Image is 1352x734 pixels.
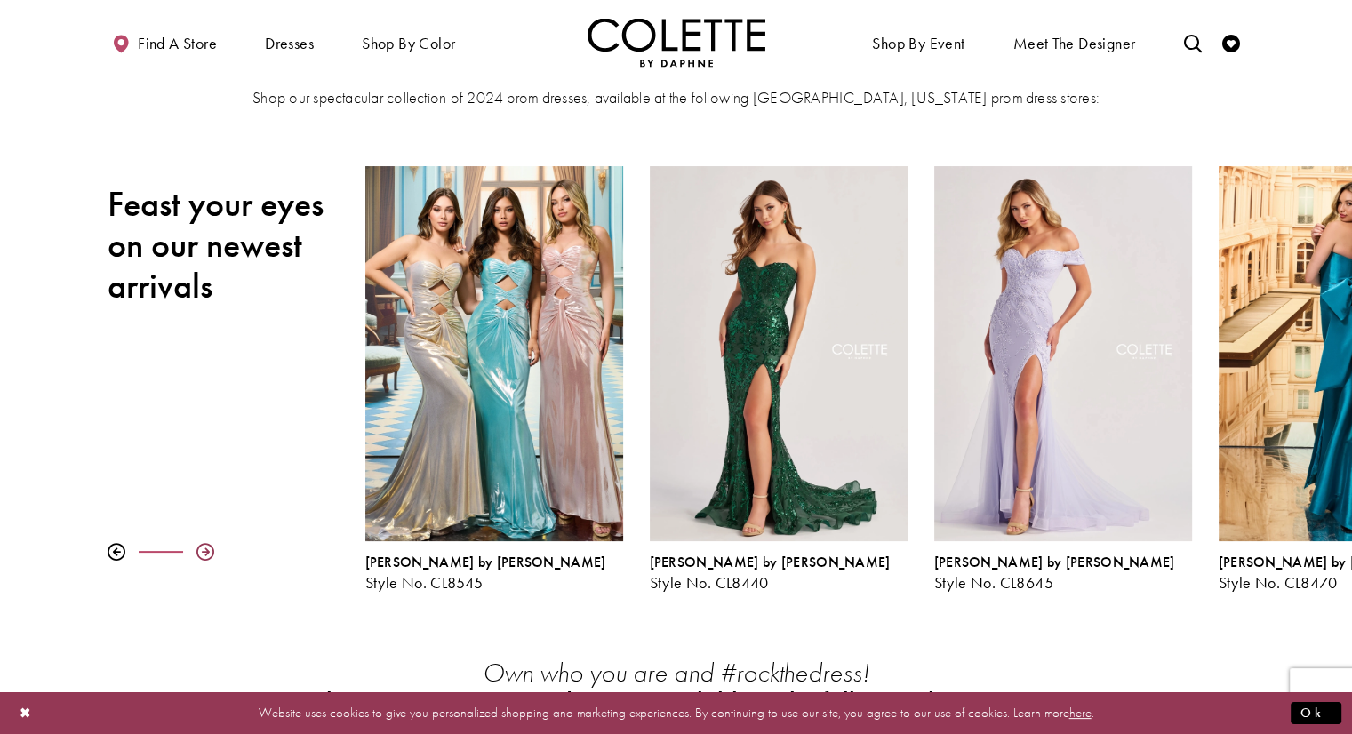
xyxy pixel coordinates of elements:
[260,18,318,67] span: Dresses
[108,184,339,307] h2: Feast your eyes on our newest arrivals
[357,18,460,67] span: Shop by color
[650,572,769,593] span: Style No. CL8440
[483,656,869,690] em: Own who you are and #rockthedress!
[299,688,1054,717] h2: Shop our newest prom dresses, available at the following boutiques:
[352,153,636,605] div: Colette by Daphne Style No. CL8545
[365,553,606,571] span: [PERSON_NAME] by [PERSON_NAME]
[1069,704,1092,722] a: here
[11,698,41,729] button: Close Dialog
[365,166,623,541] a: Visit Colette by Daphne Style No. CL8545 Page
[934,166,1192,541] a: Visit Colette by Daphne Style No. CL8645 Page
[872,35,964,52] span: Shop By Event
[934,572,1053,593] span: Style No. CL8645
[921,153,1205,605] div: Colette by Daphne Style No. CL8645
[362,35,455,52] span: Shop by color
[1013,35,1136,52] span: Meet the designer
[588,18,765,67] img: Colette by Daphne
[1219,572,1337,593] span: Style No. CL8470
[365,572,484,593] span: Style No. CL8545
[128,701,1224,725] p: Website uses cookies to give you personalized shopping and marketing experiences. By continuing t...
[934,553,1175,571] span: [PERSON_NAME] by [PERSON_NAME]
[868,18,969,67] span: Shop By Event
[138,35,217,52] span: Find a store
[265,35,314,52] span: Dresses
[650,554,908,592] div: Colette by Daphne Style No. CL8440
[108,18,221,67] a: Find a store
[636,153,921,605] div: Colette by Daphne Style No. CL8440
[365,554,623,592] div: Colette by Daphne Style No. CL8545
[1218,18,1244,67] a: Check Wishlist
[650,553,891,571] span: [PERSON_NAME] by [PERSON_NAME]
[650,166,908,541] a: Visit Colette by Daphne Style No. CL8440 Page
[934,554,1192,592] div: Colette by Daphne Style No. CL8645
[1009,18,1140,67] a: Meet the designer
[1291,702,1341,724] button: Submit Dialog
[588,18,765,67] a: Visit Home Page
[1179,18,1205,67] a: Toggle search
